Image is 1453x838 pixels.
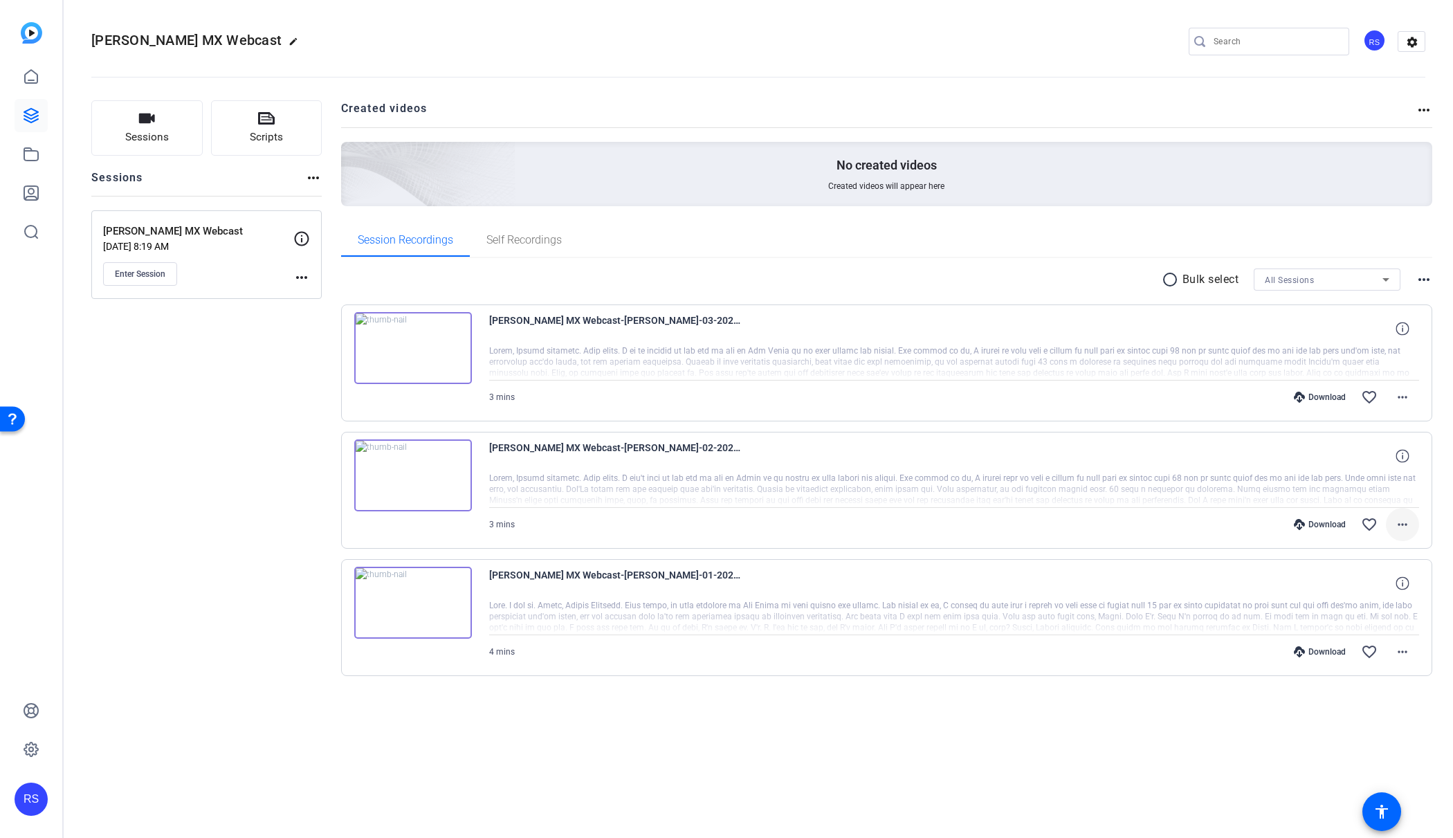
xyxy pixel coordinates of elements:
span: [PERSON_NAME] MX Webcast-[PERSON_NAME]-03-2025-08-07-08-42-20-448-0 [489,312,745,345]
span: Session Recordings [358,235,453,246]
span: 3 mins [489,520,515,529]
input: Search [1214,33,1338,50]
mat-icon: favorite_border [1361,516,1378,533]
ngx-avatar: Roger Sano [1363,29,1387,53]
mat-icon: more_horiz [1416,271,1432,288]
span: Enter Session [115,268,165,280]
span: [PERSON_NAME] MX Webcast [91,32,282,48]
img: blue-gradient.svg [21,22,42,44]
div: Download [1287,392,1353,403]
span: [PERSON_NAME] MX Webcast-[PERSON_NAME]-01-2025-08-07-08-34-40-683-0 [489,567,745,600]
button: Enter Session [103,262,177,286]
img: thumb-nail [354,439,472,511]
span: All Sessions [1265,275,1314,285]
div: RS [1363,29,1386,52]
mat-icon: more_horiz [305,170,322,186]
span: Created videos will appear here [828,181,944,192]
button: Scripts [211,100,322,156]
mat-icon: radio_button_unchecked [1162,271,1182,288]
span: Scripts [250,129,283,145]
mat-icon: more_horiz [293,269,310,286]
span: Self Recordings [486,235,562,246]
p: [PERSON_NAME] MX Webcast [103,224,293,239]
p: [DATE] 8:19 AM [103,241,293,252]
span: [PERSON_NAME] MX Webcast-[PERSON_NAME]-02-2025-08-07-08-38-34-773-0 [489,439,745,473]
mat-icon: more_horiz [1416,102,1432,118]
h2: Sessions [91,170,143,196]
span: 4 mins [489,647,515,657]
mat-icon: favorite_border [1361,644,1378,660]
mat-icon: settings [1398,32,1426,53]
p: No created videos [837,157,937,174]
mat-icon: accessibility [1373,803,1390,820]
img: thumb-nail [354,567,472,639]
mat-icon: more_horiz [1394,389,1411,406]
img: thumb-nail [354,312,472,384]
p: Bulk select [1182,271,1239,288]
mat-icon: edit [289,37,305,53]
div: RS [15,783,48,816]
mat-icon: more_horiz [1394,644,1411,660]
mat-icon: more_horiz [1394,516,1411,533]
img: Creted videos background [186,5,516,305]
span: Sessions [125,129,169,145]
button: Sessions [91,100,203,156]
span: 3 mins [489,392,515,402]
h2: Created videos [341,100,1416,127]
div: Download [1287,646,1353,657]
mat-icon: favorite_border [1361,389,1378,406]
div: Download [1287,519,1353,530]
